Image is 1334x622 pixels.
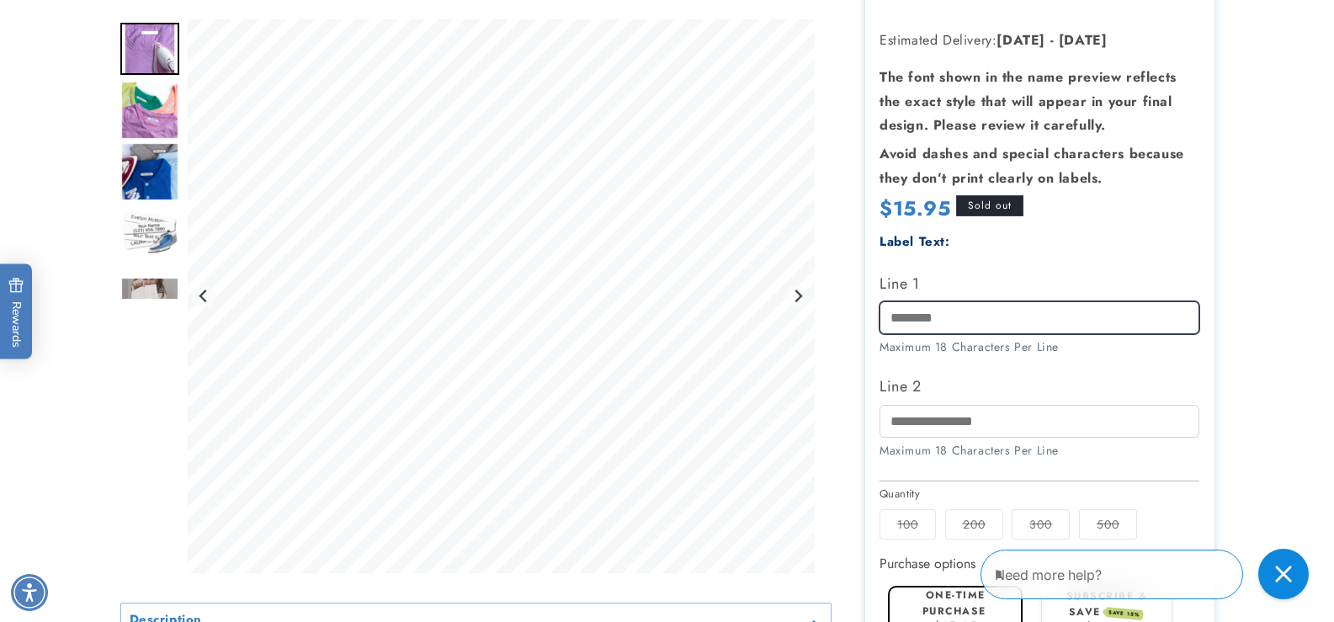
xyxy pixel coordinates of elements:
[8,277,24,347] span: Rewards
[880,442,1199,460] div: Maximum 18 Characters Per Line
[945,509,1003,540] label: 200
[120,81,179,140] img: Iron on name tags ironed to a t-shirt
[1079,509,1137,540] label: 500
[120,204,179,263] img: Iron-on name labels with an iron
[880,554,975,573] label: Purchase options
[956,195,1023,216] span: Sold out
[120,278,179,312] img: null
[880,144,1184,188] strong: Avoid dashes and special characters because they don’t print clearly on labels.
[120,19,179,78] div: Go to slide 1
[120,23,179,75] img: Iron on name label being ironed to shirt
[880,232,950,251] label: Label Text:
[880,509,936,540] label: 100
[880,194,951,223] span: $15.95
[981,543,1317,605] iframe: Gorgias Floating Chat
[880,29,1199,53] p: Estimated Delivery:
[880,67,1177,136] strong: The font shown in the name preview reflects the exact style that will appear in your final design...
[193,285,215,308] button: Go to last slide
[11,574,48,611] div: Accessibility Menu
[880,338,1199,356] div: Maximum 18 Characters Per Line
[1059,30,1108,50] strong: [DATE]
[786,285,809,308] button: Next slide
[1050,30,1055,50] strong: -
[880,486,922,502] legend: Quantity
[120,204,179,263] div: Go to slide 4
[120,81,179,140] div: Go to slide 2
[120,142,179,201] div: Go to slide 3
[997,30,1045,50] strong: [DATE]
[880,270,1199,297] label: Line 1
[120,142,179,201] img: Iron on name labels ironed to shirt collar
[120,265,179,324] div: Go to slide 5
[1105,608,1143,621] span: SAVE 15%
[922,587,986,619] label: One-time purchase
[1012,509,1070,540] label: 300
[880,373,1199,400] label: Line 2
